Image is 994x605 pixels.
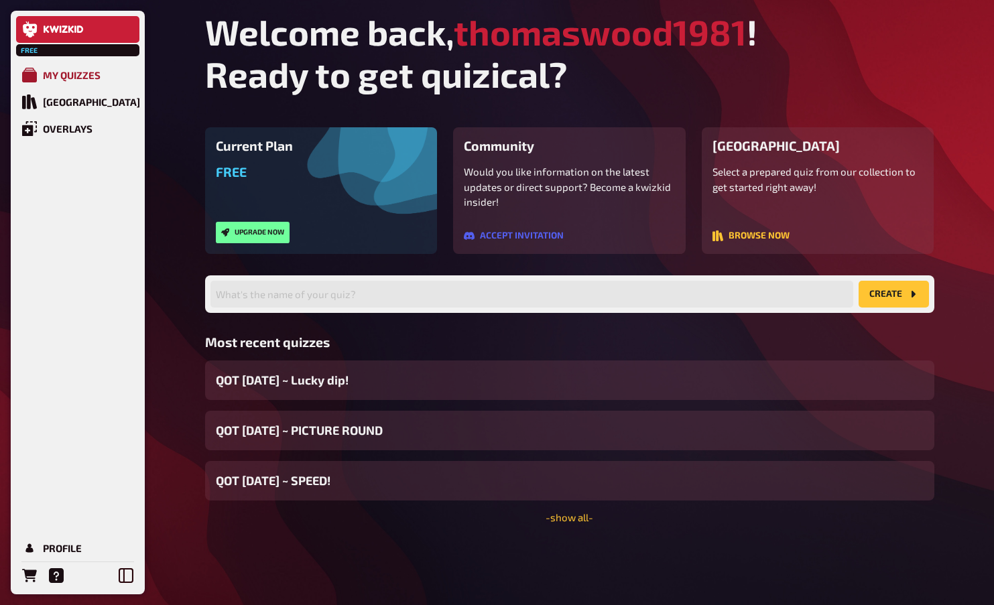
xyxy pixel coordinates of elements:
span: Free [17,46,42,54]
span: QOT [DATE] ~ SPEED! [216,472,330,490]
h3: Current Plan [216,138,427,153]
div: My Quizzes [43,69,101,81]
div: Profile [43,542,82,554]
a: My Quizzes [16,62,139,88]
p: Would you like information on the latest updates or direct support? Become a kwizkid insider! [464,164,675,210]
div: Overlays [43,123,92,135]
h3: [GEOGRAPHIC_DATA] [712,138,924,153]
span: QOT [DATE] ~ PICTURE ROUND [216,421,383,440]
span: thomaswood1981 [454,11,747,53]
button: Accept invitation [464,230,564,241]
span: Free [216,164,247,180]
a: -show all- [546,511,593,523]
h3: Most recent quizzes [205,334,934,350]
button: create [859,281,929,308]
a: Accept invitation [464,231,564,243]
h3: Community [464,138,675,153]
a: Profile [16,535,139,561]
button: Browse now [712,230,790,241]
a: Orders [16,562,43,589]
a: QOT [DATE] ~ SPEED! [205,461,934,500]
a: QOT [DATE] ~ Lucky dip! [205,360,934,400]
span: QOT [DATE] ~ Lucky dip! [216,371,349,389]
p: Select a prepared quiz from our collection to get started right away! [712,164,924,194]
div: [GEOGRAPHIC_DATA] [43,96,140,108]
a: QOT [DATE] ~ PICTURE ROUND [205,411,934,450]
a: Browse now [712,231,790,243]
button: Upgrade now [216,222,290,243]
h1: Welcome back, ! Ready to get quizical? [205,11,934,95]
a: Quiz Library [16,88,139,115]
a: Overlays [16,115,139,142]
input: What's the name of your quiz? [210,281,853,308]
a: Help [43,562,70,589]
